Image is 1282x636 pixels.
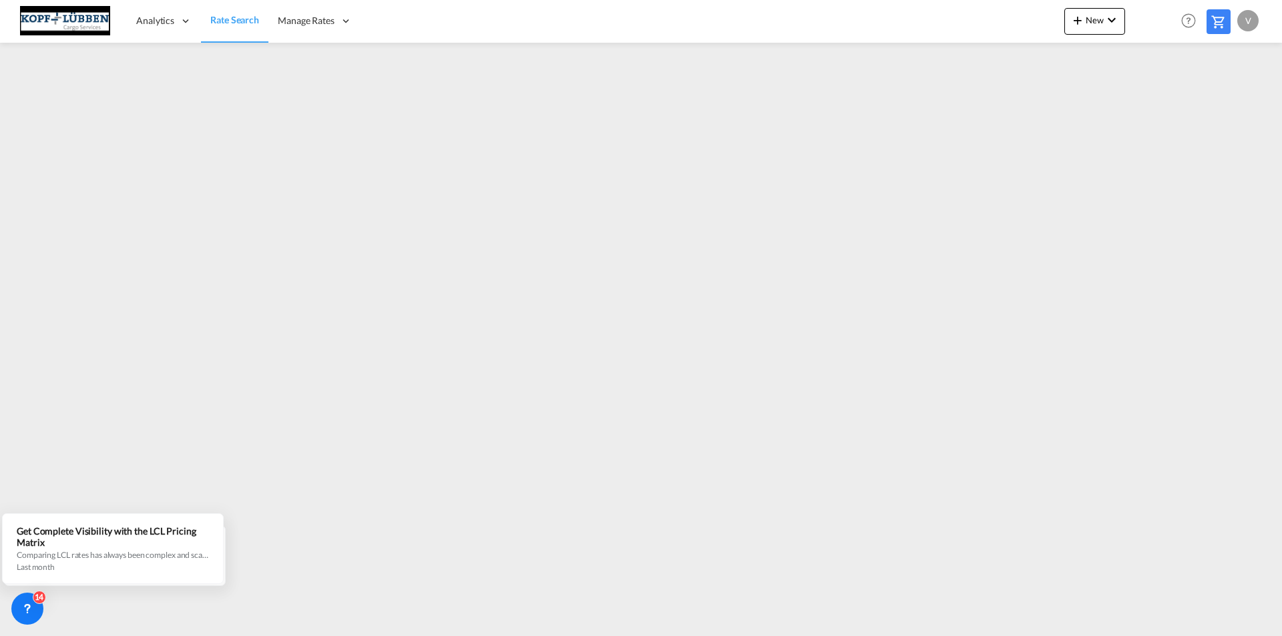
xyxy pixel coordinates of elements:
button: icon-plus 400-fgNewicon-chevron-down [1064,8,1125,35]
div: v [1237,10,1259,31]
span: Rate Search [210,14,259,25]
md-icon: icon-chevron-down [1104,12,1120,28]
span: Analytics [136,14,174,27]
md-icon: icon-plus 400-fg [1070,12,1086,28]
div: Help [1177,9,1207,33]
span: New [1070,15,1120,25]
img: 25cf3bb0aafc11ee9c4fdbd399af7748.JPG [20,6,110,36]
span: Manage Rates [278,14,335,27]
span: Help [1177,9,1200,32]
